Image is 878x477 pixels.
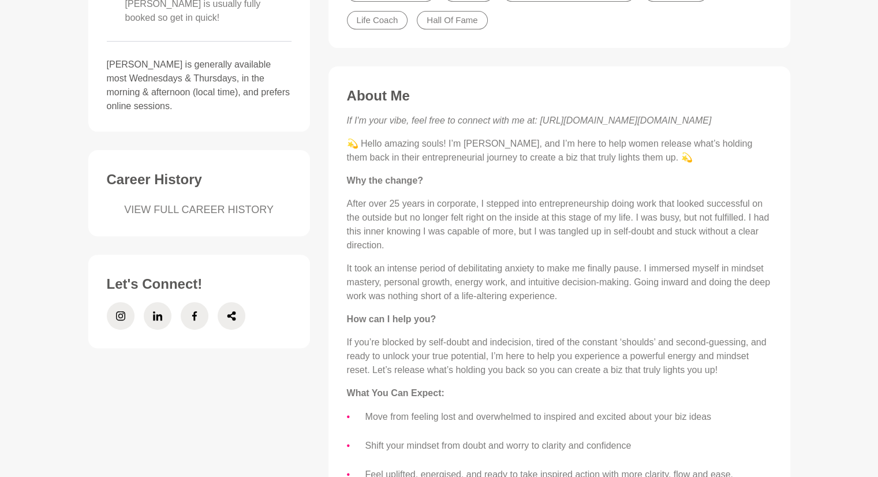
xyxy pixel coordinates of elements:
[347,137,772,165] p: 💫 Hello amazing souls! I’m [PERSON_NAME], and I’m here to help women release what’s holding them ...
[347,262,772,303] p: It took an intense period of debilitating anxiety to make me finally pause. I immersed myself in ...
[347,197,772,252] p: After over 25 years in corporate, I stepped into entrepreneurship doing work that looked successf...
[144,302,171,330] a: LinkedIn
[218,302,245,330] a: Share
[107,302,134,330] a: Instagram
[107,58,292,113] p: [PERSON_NAME] is generally available most Wednesdays & Thursdays, in the morning & afternoon (loc...
[347,314,436,324] strong: How can I help you?
[181,302,208,330] a: Facebook
[107,275,292,293] h3: Let's Connect!
[107,202,292,218] a: VIEW FULL CAREER HISTORY
[365,409,772,424] li: Move from feeling lost and overwhelmed to inspired and excited about your biz ideas
[347,388,444,398] strong: What You Can Expect:
[347,336,772,377] p: If you’re blocked by self-doubt and indecision, tired of the constant ‘shoulds’ and second-guessi...
[347,87,772,105] h3: About Me
[347,176,423,185] strong: Why the change?
[107,171,292,188] h3: Career History
[365,438,772,453] li: Shift your mindset from doubt and worry to clarity and confidence
[347,115,712,125] em: If I'm your vibe, feel free to connect with me at: [URL][DOMAIN_NAME][DOMAIN_NAME]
